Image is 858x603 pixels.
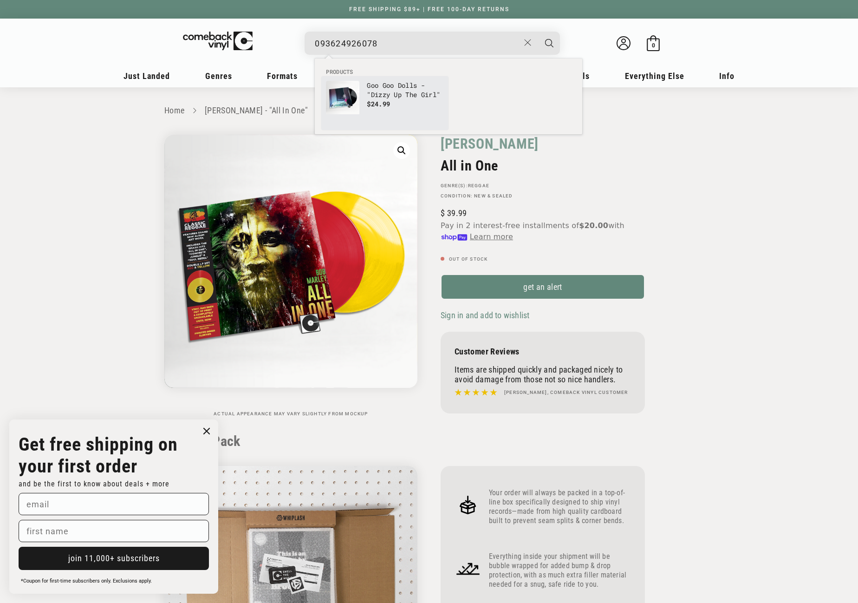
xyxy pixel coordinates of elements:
[305,32,560,55] div: Search
[455,555,481,582] img: Frame_4_1.png
[441,310,532,321] button: Sign in and add to wishlist
[538,32,561,55] button: Search
[468,183,489,188] a: Reggae
[164,433,694,450] h2: How We Pack
[367,99,390,108] span: $24.99
[441,310,529,320] span: Sign in and add to wishlist
[340,6,519,13] a: FREE SHIPPING $89+ | FREE 100-DAY RETURNS
[455,387,497,399] img: star5.svg
[441,208,467,218] span: 39.99
[455,492,481,518] img: Frame_4.png
[19,493,209,515] input: email
[625,71,684,81] span: Everything Else
[489,488,631,525] p: Your order will always be packed in a top-of-line box specifically designed to ship vinyl records...
[326,81,444,125] a: Goo Goo Dolls - "Dizzy Up The Girl" Goo Goo Dolls - "Dizzy Up The Girl" $24.99
[489,552,631,589] p: Everything inside your shipment will be bubble wrapped for added bump & drop protection, with as ...
[19,520,209,542] input: first name
[164,105,184,115] a: Home
[652,42,655,49] span: 0
[441,208,445,218] span: $
[164,135,417,417] media-gallery: Gallery Viewer
[367,81,444,99] p: Goo Goo Dolls - "Dizzy Up The Girl"
[455,347,631,356] p: Customer Reviews
[321,68,576,76] li: Products
[164,411,417,417] p: Actual appearance may vary slightly from mockup
[267,71,298,81] span: Formats
[200,424,214,438] button: Close dialog
[19,479,169,488] span: and be the first to know about deals + more
[19,547,209,570] button: join 11,000+ subscribers
[455,365,631,384] p: Items are shipped quickly and packaged nicely to avoid damage from those not so nice handlers.
[205,71,232,81] span: Genres
[205,105,308,115] a: [PERSON_NAME] - "All In One"
[164,104,694,118] nav: breadcrumbs
[504,389,628,396] h4: [PERSON_NAME], Comeback Vinyl customer
[441,274,645,300] a: get an alert
[315,59,582,134] div: Products
[441,157,645,174] h2: All in One
[321,76,448,130] li: products: Goo Goo Dolls - "Dizzy Up The Girl"
[326,81,359,114] img: Goo Goo Dolls - "Dizzy Up The Girl"
[441,135,539,153] a: [PERSON_NAME]
[441,256,645,262] p: Out of stock
[719,71,734,81] span: Info
[315,34,520,53] input: When autocomplete results are available use up and down arrows to review and enter to select
[520,33,537,53] button: Close
[19,433,178,477] strong: Get free shipping on your first order
[123,71,170,81] span: Just Landed
[441,183,645,189] p: GENRE(S):
[21,578,152,584] span: *Coupon for first-time subscribers only. Exclusions apply.
[441,193,645,199] p: Condition: New & Sealed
